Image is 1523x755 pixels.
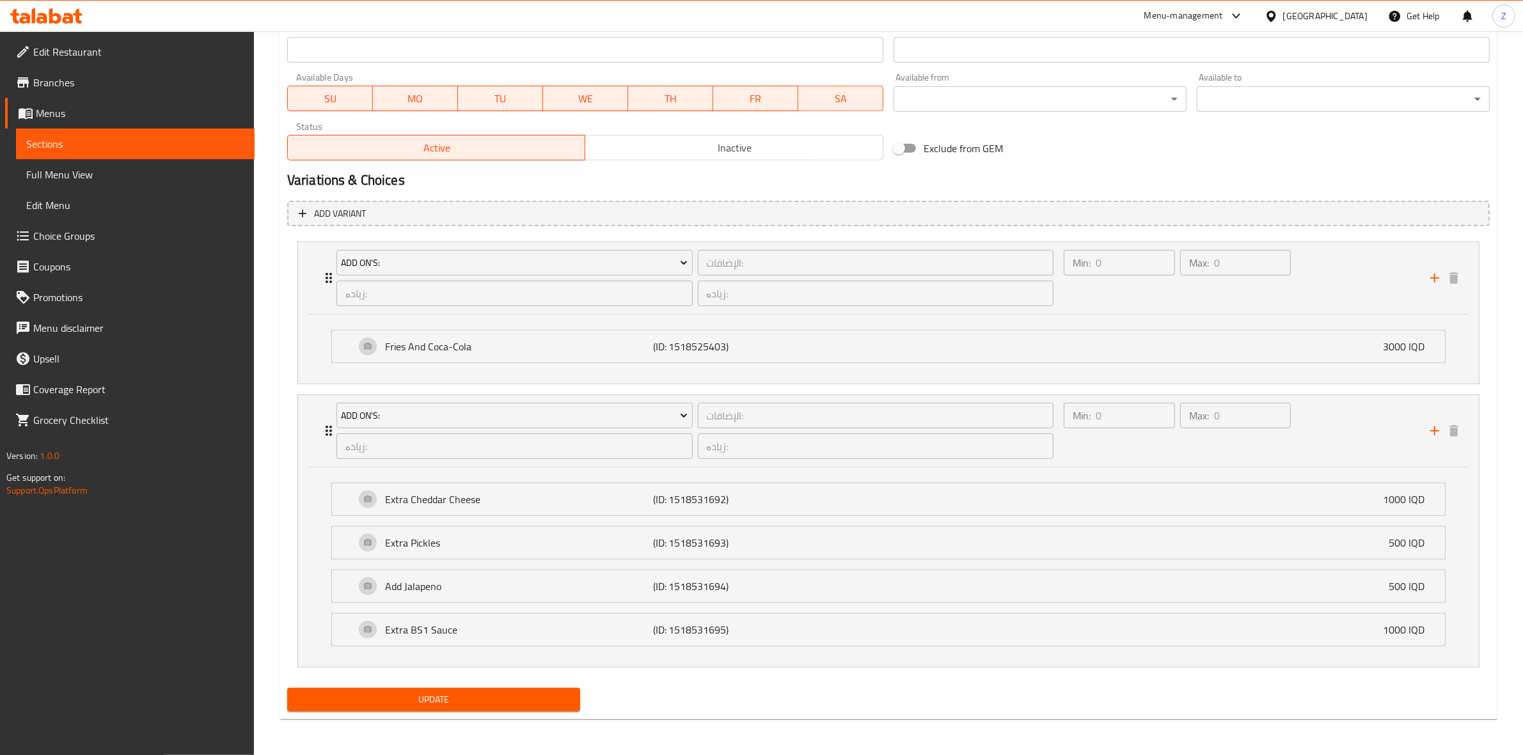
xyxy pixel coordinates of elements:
[653,579,832,594] p: (ID: 1518531694)
[33,44,244,59] span: Edit Restaurant
[1189,255,1209,270] p: Max:
[287,171,1490,190] h2: Variations & Choices
[713,86,798,111] button: FR
[1501,9,1506,23] span: Z
[33,412,244,428] span: Grocery Checklist
[1425,269,1444,288] button: add
[718,90,793,108] span: FR
[332,331,1445,362] div: Expand
[5,405,255,435] a: Grocery Checklist
[1444,421,1464,440] button: delete
[5,282,255,313] a: Promotions
[924,141,1003,156] span: Exclude from GEM
[543,86,628,111] button: WE
[5,343,255,374] a: Upsell
[16,190,255,221] a: Edit Menu
[385,492,653,507] p: Extra Cheddar Cheese
[1073,408,1091,423] p: Min:
[894,86,1187,112] div: ​
[298,242,1479,314] div: Expand
[548,90,623,108] span: WE
[385,622,653,637] p: Extra BS1 Sauce
[385,339,653,354] p: Fries And Coca-Cola
[287,86,373,111] button: SU
[26,167,244,182] span: Full Menu View
[33,382,244,397] span: Coverage Report
[5,36,255,67] a: Edit Restaurant
[373,86,458,111] button: MO
[33,320,244,336] span: Menu disclaimer
[293,139,581,157] span: Active
[1197,86,1490,112] div: ​
[463,90,538,108] span: TU
[653,535,832,550] p: (ID: 1518531693)
[33,228,244,244] span: Choice Groups
[314,206,366,222] span: Add variant
[1283,9,1368,23] div: [GEOGRAPHIC_DATA]
[458,86,543,111] button: TU
[287,135,586,160] button: Active
[26,136,244,152] span: Sections
[653,492,832,507] p: (ID: 1518531692)
[653,622,832,637] p: (ID: 1518531695)
[341,255,688,271] span: Add On's:
[341,408,688,424] span: Add On's:
[585,135,883,160] button: Inactive
[378,90,453,108] span: MO
[1073,255,1091,270] p: Min:
[332,483,1445,515] div: Expand
[385,579,653,594] p: Add Jalapeno
[6,482,88,499] a: Support.OpsPlatform
[5,221,255,251] a: Choice Groups
[332,527,1445,559] div: Expand
[6,469,65,486] span: Get support on:
[332,570,1445,602] div: Expand
[1389,535,1435,550] p: 500 IQD
[1189,408,1209,423] p: Max:
[653,339,832,354] p: (ID: 1518525403)
[16,159,255,190] a: Full Menu View
[33,75,244,90] span: Branches
[5,374,255,405] a: Coverage Report
[16,128,255,159] a: Sections
[5,313,255,343] a: Menu disclaimer
[36,105,244,121] span: Menus
[1383,622,1435,637] p: 1000 IQD
[633,90,708,108] span: TH
[1444,269,1464,288] button: delete
[297,692,570,708] span: Update
[287,201,1490,227] button: Add variant
[628,86,713,111] button: TH
[287,389,1490,673] li: ExpandExpandExpandExpandExpand
[1144,8,1223,24] div: Menu-management
[5,251,255,282] a: Coupons
[336,403,693,428] button: Add On's:
[5,67,255,98] a: Branches
[298,395,1479,467] div: Expand
[40,448,59,464] span: 1.0.0
[1389,579,1435,594] p: 500 IQD
[33,290,244,305] span: Promotions
[798,86,883,111] button: SA
[5,98,255,128] a: Menus
[33,259,244,274] span: Coupons
[33,351,244,366] span: Upsell
[803,90,878,108] span: SA
[293,90,368,108] span: SU
[26,198,244,213] span: Edit Menu
[287,237,1490,389] li: ExpandExpand
[1383,339,1435,354] p: 3000 IQD
[6,448,38,464] span: Version:
[336,250,693,276] button: Add On's:
[287,688,580,712] button: Update
[385,535,653,550] p: Extra Pickles
[590,139,878,157] span: Inactive
[1425,421,1444,440] button: add
[332,614,1445,646] div: Expand
[1383,492,1435,507] p: 1000 IQD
